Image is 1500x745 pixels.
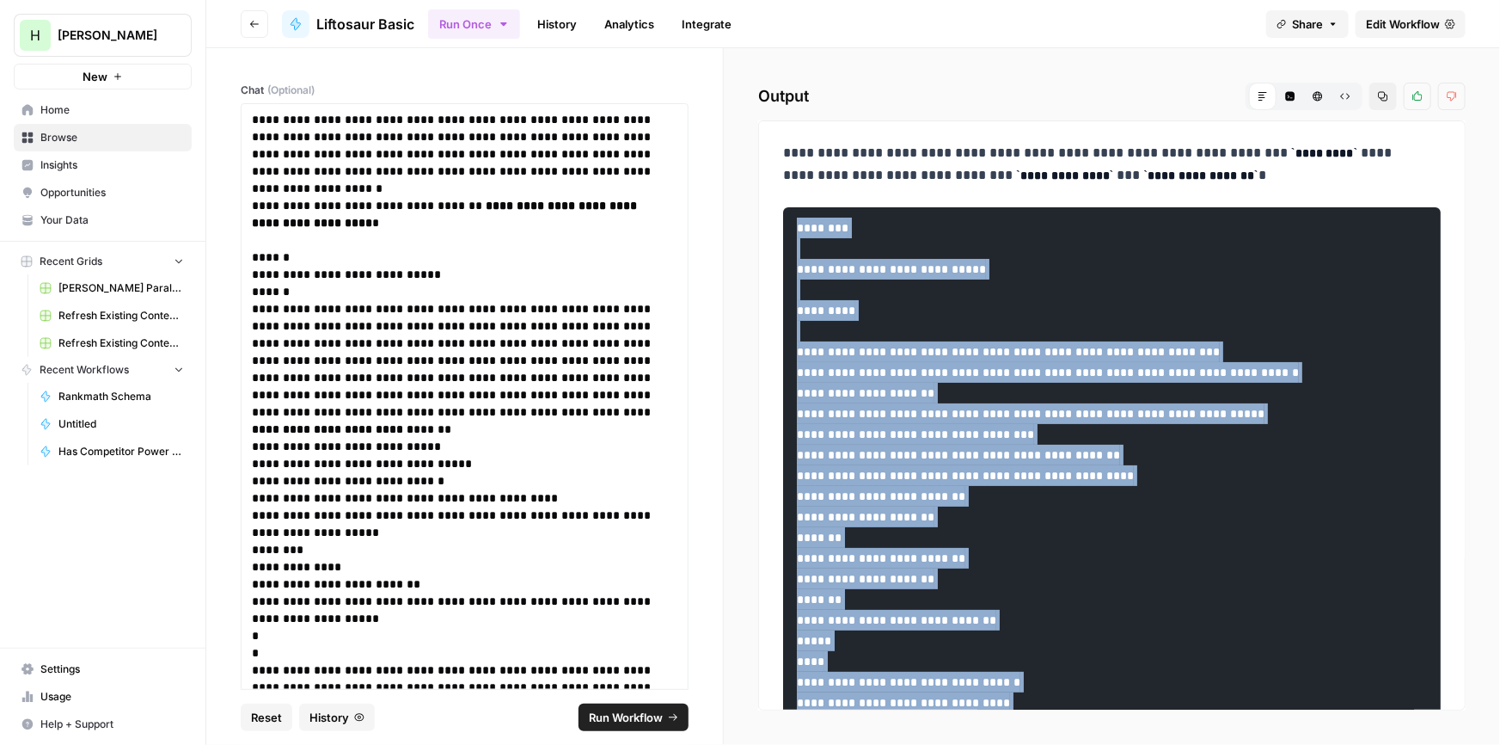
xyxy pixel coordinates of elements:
[14,656,192,683] a: Settings
[32,329,192,357] a: Refresh Existing Content Only Based on SERP
[58,444,184,459] span: Has Competitor Power Step on SERPs
[40,130,184,145] span: Browse
[282,10,414,38] a: Liftosaur Basic
[32,302,192,329] a: Refresh Existing Content [DATE] Deleted AEO, doesn't work now
[40,212,184,228] span: Your Data
[14,683,192,711] a: Usage
[1292,15,1323,33] span: Share
[14,249,192,274] button: Recent Grids
[40,717,184,732] span: Help + Support
[241,704,292,731] button: Reset
[32,383,192,410] a: Rankmath Schema
[671,10,742,38] a: Integrate
[14,151,192,179] a: Insights
[594,10,664,38] a: Analytics
[40,102,184,118] span: Home
[14,64,192,89] button: New
[30,25,40,46] span: H
[40,185,184,200] span: Opportunities
[32,438,192,465] a: Has Competitor Power Step on SERPs
[58,416,184,432] span: Untitled
[14,206,192,234] a: Your Data
[251,709,282,726] span: Reset
[267,83,315,98] span: (Optional)
[40,254,102,269] span: Recent Grids
[32,274,192,302] a: [PERSON_NAME] Paralegal Grid
[40,662,184,677] span: Settings
[758,83,1466,110] h2: Output
[527,10,587,38] a: History
[428,9,520,39] button: Run Once
[83,68,107,85] span: New
[316,14,414,34] span: Liftosaur Basic
[40,362,129,378] span: Recent Workflows
[309,709,349,726] span: History
[14,96,192,124] a: Home
[58,27,162,44] span: [PERSON_NAME]
[241,83,689,98] label: Chat
[589,709,663,726] span: Run Workflow
[1366,15,1440,33] span: Edit Workflow
[14,14,192,57] button: Workspace: Hasbrook
[14,357,192,383] button: Recent Workflows
[32,410,192,438] a: Untitled
[14,179,192,206] a: Opportunities
[58,308,184,323] span: Refresh Existing Content [DATE] Deleted AEO, doesn't work now
[14,711,192,738] button: Help + Support
[14,124,192,151] a: Browse
[40,157,184,173] span: Insights
[58,280,184,296] span: [PERSON_NAME] Paralegal Grid
[1356,10,1466,38] a: Edit Workflow
[58,389,184,404] span: Rankmath Schema
[1266,10,1349,38] button: Share
[40,689,184,705] span: Usage
[579,704,689,731] button: Run Workflow
[58,336,184,351] span: Refresh Existing Content Only Based on SERP
[299,704,375,731] button: History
